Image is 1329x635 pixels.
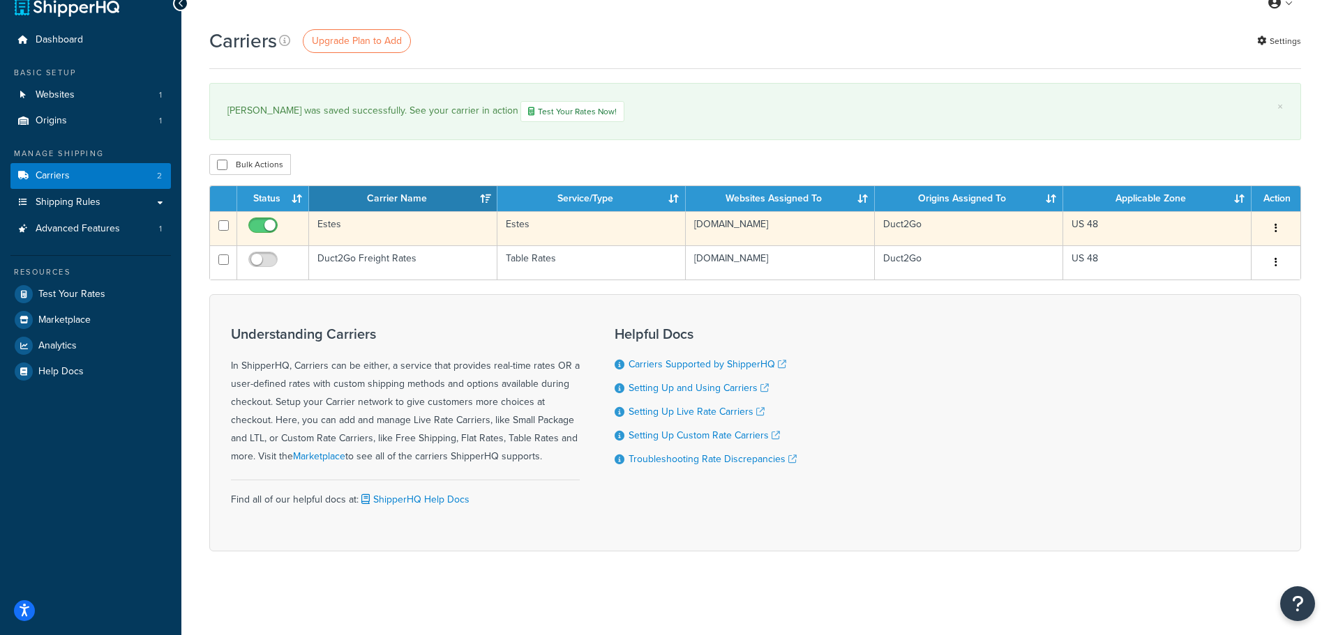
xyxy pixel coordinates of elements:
button: Open Resource Center [1280,586,1315,621]
span: Dashboard [36,34,83,46]
li: Websites [10,82,171,108]
a: Setting Up Custom Rate Carriers [629,428,780,443]
a: × [1277,101,1283,112]
li: Advanced Features [10,216,171,242]
span: Test Your Rates [38,289,105,300]
span: 1 [159,223,162,235]
span: Marketplace [38,314,91,326]
a: Marketplace [293,449,345,464]
td: Estes [309,211,497,245]
th: Service/Type: activate to sort column ascending [497,186,686,211]
span: Websites [36,89,75,101]
span: 1 [159,115,162,127]
a: Origins 1 [10,108,171,134]
span: Help Docs [38,366,84,378]
div: In ShipperHQ, Carriers can be either, a service that provides real-time rates OR a user-defined r... [231,326,580,466]
a: ShipperHQ Help Docs [359,492,470,507]
td: US 48 [1063,211,1252,245]
div: Resources [10,266,171,278]
li: Carriers [10,163,171,189]
span: Advanced Features [36,223,120,235]
span: Carriers [36,170,70,182]
td: [DOMAIN_NAME] [686,245,874,280]
a: Setting Up and Using Carriers [629,381,769,395]
span: 2 [157,170,162,182]
td: Duct2Go [875,245,1063,280]
h3: Helpful Docs [615,326,797,342]
div: Manage Shipping [10,148,171,160]
a: Websites 1 [10,82,171,108]
a: Help Docs [10,359,171,384]
button: Bulk Actions [209,154,291,175]
th: Status: activate to sort column ascending [237,186,309,211]
th: Origins Assigned To: activate to sort column ascending [875,186,1063,211]
td: Estes [497,211,686,245]
a: Upgrade Plan to Add [303,29,411,53]
a: Settings [1257,31,1301,51]
th: Applicable Zone: activate to sort column ascending [1063,186,1252,211]
th: Websites Assigned To: activate to sort column ascending [686,186,874,211]
div: [PERSON_NAME] was saved successfully. See your carrier in action [227,101,1283,122]
div: Find all of our helpful docs at: [231,480,580,509]
a: Advanced Features 1 [10,216,171,242]
a: Analytics [10,333,171,358]
a: Troubleshooting Rate Discrepancies [629,452,797,466]
span: Analytics [38,340,77,352]
a: Shipping Rules [10,190,171,215]
td: Table Rates [497,245,686,280]
td: [DOMAIN_NAME] [686,211,874,245]
a: Carriers 2 [10,163,171,189]
a: Marketplace [10,307,171,332]
a: Test Your Rates Now! [520,101,624,122]
li: Origins [10,108,171,134]
a: Test Your Rates [10,282,171,307]
td: Duct2Go Freight Rates [309,245,497,280]
td: US 48 [1063,245,1252,280]
a: Dashboard [10,27,171,53]
h3: Understanding Carriers [231,326,580,342]
span: Shipping Rules [36,197,100,208]
span: 1 [159,89,162,101]
a: Setting Up Live Rate Carriers [629,404,765,419]
td: Duct2Go [875,211,1063,245]
h1: Carriers [209,27,277,54]
a: Carriers Supported by ShipperHQ [629,357,786,372]
span: Origins [36,115,67,127]
span: Upgrade Plan to Add [312,33,402,48]
th: Carrier Name: activate to sort column ascending [309,186,497,211]
th: Action [1252,186,1300,211]
div: Basic Setup [10,67,171,79]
